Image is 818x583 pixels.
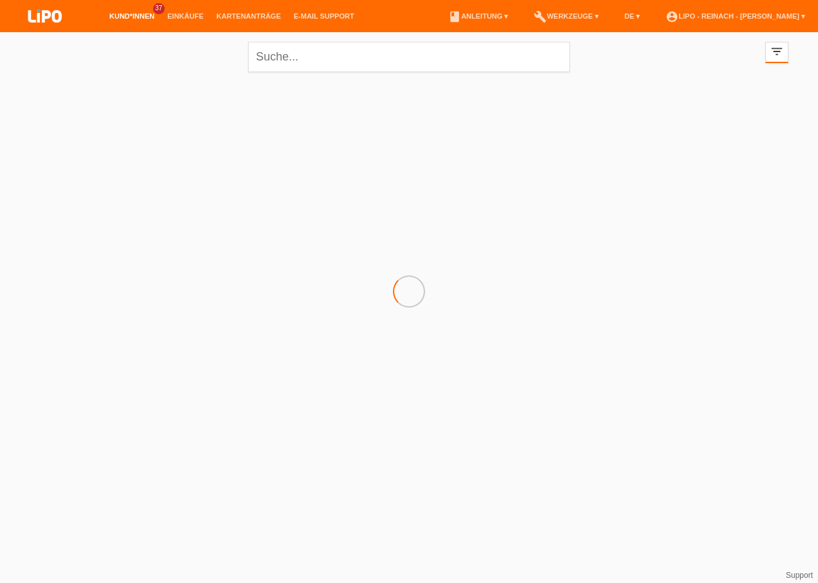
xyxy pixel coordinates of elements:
[153,3,165,14] span: 37
[659,12,812,20] a: account_circleLIPO - Reinach - [PERSON_NAME] ▾
[248,42,570,72] input: Suche...
[618,12,646,20] a: DE ▾
[666,10,678,23] i: account_circle
[448,10,461,23] i: book
[210,12,287,20] a: Kartenanträge
[442,12,514,20] a: bookAnleitung ▾
[534,10,547,23] i: build
[786,571,813,580] a: Support
[287,12,361,20] a: E-Mail Support
[527,12,605,20] a: buildWerkzeuge ▾
[770,44,784,59] i: filter_list
[103,12,161,20] a: Kund*innen
[13,26,77,36] a: LIPO pay
[161,12,210,20] a: Einkäufe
